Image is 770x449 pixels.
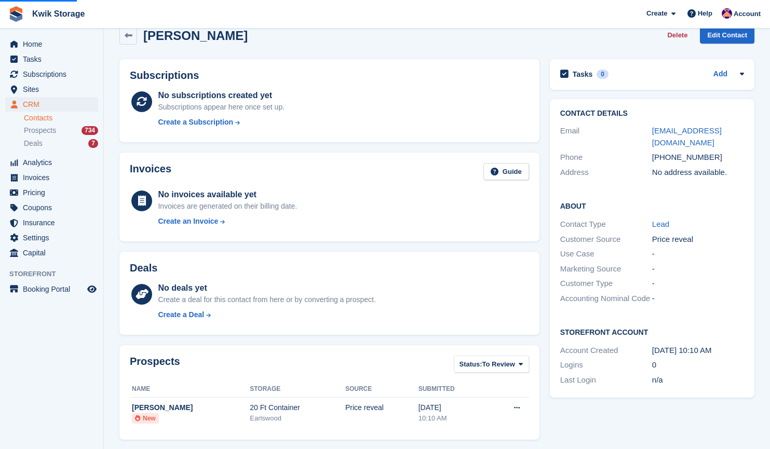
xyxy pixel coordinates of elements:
a: Contacts [24,113,98,123]
div: No subscriptions created yet [158,89,285,102]
div: 0 [652,359,744,371]
div: Create a Deal [158,309,204,320]
span: Subscriptions [23,67,85,81]
th: Name [130,381,250,398]
span: Prospects [24,126,56,135]
h2: Subscriptions [130,70,529,81]
a: menu [5,215,98,230]
a: menu [5,97,98,112]
div: Price reveal [345,402,418,413]
h2: Storefront Account [560,326,744,337]
a: menu [5,230,98,245]
span: CRM [23,97,85,112]
h2: Invoices [130,163,171,180]
a: Kwik Storage [28,5,89,22]
img: stora-icon-8386f47178a22dfd0bd8f6a31ec36ba5ce8667c1dd55bd0f319d3a0aa187defe.svg [8,6,24,22]
div: 7 [88,139,98,148]
a: Preview store [86,283,98,295]
span: Home [23,37,85,51]
div: 0 [597,70,609,79]
a: Guide [483,163,529,180]
div: Address [560,167,652,179]
div: Logins [560,359,652,371]
div: No address available. [652,167,744,179]
a: Prospects 734 [24,125,98,136]
button: Delete [663,27,692,44]
a: menu [5,246,98,260]
div: Account Created [560,345,652,357]
div: [PHONE_NUMBER] [652,152,744,164]
div: No invoices available yet [158,188,297,201]
div: - [652,263,744,275]
a: Create a Deal [158,309,375,320]
div: 20 Ft Container [250,402,345,413]
div: n/a [652,374,744,386]
div: Last Login [560,374,652,386]
div: 734 [82,126,98,135]
h2: Prospects [130,356,180,375]
span: Status: [460,359,482,370]
span: Insurance [23,215,85,230]
div: Contact Type [560,219,652,230]
a: menu [5,37,98,51]
a: Edit Contact [700,27,754,44]
a: menu [5,52,98,66]
a: Add [713,69,727,80]
div: - [652,293,744,305]
h2: Deals [130,262,157,274]
div: Earlswood [250,413,345,424]
div: Subscriptions appear here once set up. [158,102,285,113]
span: Storefront [9,269,103,279]
button: Status: To Review [454,356,529,373]
th: Submitted [418,381,488,398]
span: Create [646,8,667,19]
div: Accounting Nominal Code [560,293,652,305]
span: To Review [482,359,515,370]
a: menu [5,185,98,200]
div: Create a Subscription [158,117,233,128]
div: No deals yet [158,282,375,294]
a: menu [5,155,98,170]
th: Source [345,381,418,398]
h2: About [560,200,744,211]
div: 10:10 AM [418,413,488,424]
div: - [652,278,744,290]
a: menu [5,82,98,97]
span: Pricing [23,185,85,200]
div: Email [560,125,652,148]
div: [DATE] 10:10 AM [652,345,744,357]
span: Invoices [23,170,85,185]
a: menu [5,282,98,296]
span: Coupons [23,200,85,215]
span: Help [698,8,712,19]
div: Create an Invoice [158,216,218,227]
span: Analytics [23,155,85,170]
h2: Tasks [573,70,593,79]
li: New [132,413,159,424]
div: Marketing Source [560,263,652,275]
a: Lead [652,220,669,228]
a: menu [5,170,98,185]
div: Price reveal [652,234,744,246]
a: Create a Subscription [158,117,285,128]
h2: Contact Details [560,110,744,118]
span: Account [734,9,761,19]
a: Create an Invoice [158,216,297,227]
span: Booking Portal [23,282,85,296]
h2: [PERSON_NAME] [143,29,248,43]
img: Jade Stanley [722,8,732,19]
span: Deals [24,139,43,148]
span: Settings [23,230,85,245]
div: - [652,248,744,260]
span: Tasks [23,52,85,66]
span: Sites [23,82,85,97]
div: Customer Source [560,234,652,246]
div: Phone [560,152,652,164]
div: Customer Type [560,278,652,290]
a: [EMAIL_ADDRESS][DOMAIN_NAME] [652,126,722,147]
span: Capital [23,246,85,260]
div: Invoices are generated on their billing date. [158,201,297,212]
div: Use Case [560,248,652,260]
div: [DATE] [418,402,488,413]
a: Deals 7 [24,138,98,149]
